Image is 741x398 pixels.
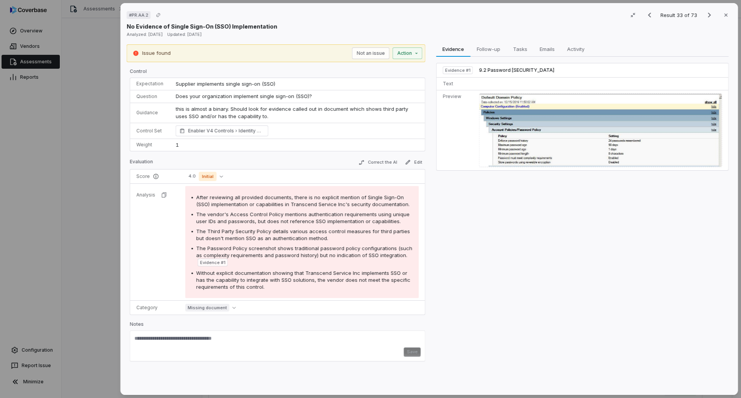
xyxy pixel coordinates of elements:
span: Evidence # 1 [445,67,470,73]
button: Edit [402,158,425,167]
p: Guidance [136,110,163,116]
p: Result 33 of 73 [660,11,699,19]
span: Does your organization implement single sign-on (SSO)? [176,93,312,99]
p: Expectation [136,81,163,87]
button: Previous result [642,10,657,20]
p: Control Set [136,128,163,134]
button: Action [392,47,422,59]
p: Weight [136,142,163,148]
span: The vendor's Access Control Policy mentions authentication requirements using unique user IDs and... [196,211,409,224]
p: Category [136,305,173,311]
span: Evidence # 1 [200,259,225,266]
span: Emails [536,44,558,54]
span: Initial [199,172,217,181]
span: 1 [176,142,179,148]
button: Not an issue [352,47,389,59]
button: 4.0Initial [185,172,226,181]
span: # PR.AA.2 [129,12,148,18]
span: Supplier implements single sign-on (SSO) [176,81,275,87]
span: Missing document [185,304,229,312]
button: Next result [702,10,717,20]
span: Tasks [510,44,530,54]
span: Analyzed: [DATE] [127,32,162,37]
p: Issue found [142,49,171,57]
p: Evaluation [130,159,153,168]
span: Enabler V4 Controls Identity Management, Authentication, and Access Control [188,127,264,135]
span: Activity [564,44,587,54]
td: Preview [436,90,476,170]
p: Control [130,68,425,78]
span: After reviewing all provided documents, there is no explicit mention of Single Sign-On (SSO) impl... [196,194,409,207]
p: Question [136,93,163,100]
p: Analysis [136,192,155,198]
span: Evidence [440,44,467,54]
span: Follow-up [474,44,504,54]
span: The Third Party Security Policy details various access control measures for third parties but doe... [196,228,410,241]
button: Copy link [151,8,165,22]
p: Notes [130,321,425,330]
span: 9.2 Password [SECURITY_DATA] [479,67,554,73]
span: The Password Policy screenshot shows traditional password policy configurations (such as complexi... [196,245,412,258]
td: Text [436,77,476,90]
p: this is almost a binary. Should look for evidence called out in document which shows third party ... [176,105,419,120]
button: Correct the AI [355,158,400,167]
p: Score [136,173,173,180]
span: Updated: [DATE] [167,32,201,37]
p: No Evidence of Single Sign-On (SSO) Implementation [127,22,277,30]
span: Without explicit documentation showing that Transcend Service Inc implements SSO or has the capab... [196,270,410,290]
